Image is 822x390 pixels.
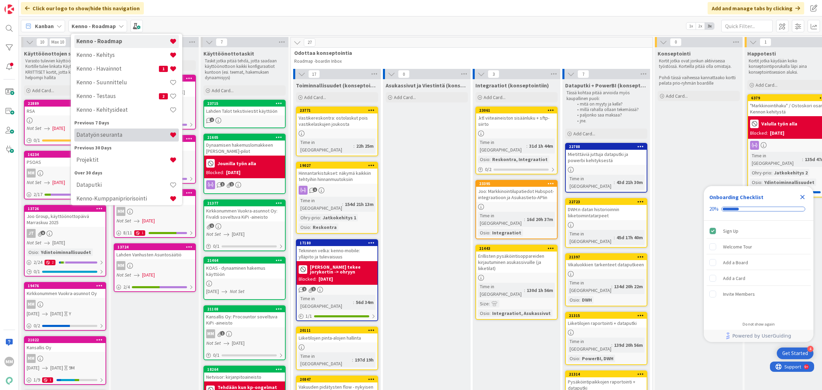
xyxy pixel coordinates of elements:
[204,264,285,279] div: KOAS - dynaaminen hakemus käyttöön
[25,136,105,145] div: 0/1
[204,306,285,327] div: 21108Kansallis Oy: Procountor soveltuva KiPi -aineisto
[489,300,490,307] span: :
[659,58,738,70] p: Kortit jotka ovat jonkun aktiivisessa työstössä. Korteilla pitää olla omistaja.
[398,70,410,78] span: 0
[27,125,41,131] i: Not Set
[210,118,214,122] span: 1
[319,276,333,283] div: [DATE]
[204,329,285,338] div: MM
[705,23,714,29] span: 3x
[34,268,40,275] span: 0 / 1
[76,93,159,100] h4: Kenno - Testaus
[32,87,54,94] span: Add Card...
[320,214,321,221] span: :
[25,206,105,212] div: 13726
[204,134,285,156] div: 21605Dynaamisen hakemuslomakkeen [PERSON_NAME]-pilot
[116,261,125,270] div: MM
[114,244,195,259] div: 13724Lahden Vanhusten Asuntosäätiö
[297,327,377,342] div: 20111Liiketilojen pinta-alojen hallinta
[134,230,145,236] div: 1
[216,38,227,46] span: 7
[204,366,285,373] div: 18264
[299,223,310,231] div: Osio
[25,283,105,289] div: 19476
[76,132,170,138] h4: Datatyön seuranta
[34,259,42,266] span: 2 / 24
[36,38,48,46] span: 10
[114,250,195,259] div: Lahden Vanhusten Asuntosäätiö
[230,288,245,294] i: Not Set
[297,169,377,184] div: Hinnantarkistukset: näkymä kaikkiin tehtyihin hinnanmuutoksiin
[299,295,353,310] div: Time in [GEOGRAPHIC_DATA]
[707,330,810,342] a: Powered by UserGuiding
[114,261,195,270] div: MM
[76,65,159,72] h4: Kenno - Havainnot
[304,94,326,100] span: Add Card...
[732,332,791,340] span: Powered by UserGuiding
[297,240,377,261] div: 17180Tekninen velka: kenno-mobile: ylläpito ja tulevaisuus
[573,112,646,118] li: paljonko saa maksaa?
[704,186,813,342] div: Checklist Container
[4,376,14,386] img: avatar
[25,206,105,227] div: 13726Joo Group, käyttöönottopäivä Marraskuu 2025
[294,59,646,64] p: Roadmap -boardin Inbox
[750,130,768,137] div: Blocked:
[615,234,645,241] div: 45d 17h 40m
[342,200,343,208] span: :
[614,234,615,241] span: :
[772,169,809,176] div: Jatkokehitys 2
[41,231,45,235] span: 6
[117,245,195,249] div: 13724
[488,70,499,78] span: 3
[308,70,320,78] span: 17
[670,38,682,46] span: 0
[658,50,690,57] span: Konseptointi
[27,169,36,178] div: MM
[612,283,645,290] div: 134d 20h 22m
[297,162,377,184] div: 19027Hinnantarkistukset: näkymä kaikkiin tehtyihin hinnanmuutoksiin
[142,217,155,224] span: [DATE]
[207,201,285,206] div: 21377
[76,38,170,45] h4: Kenno - Roadmap
[217,161,256,166] b: Jounilla työn alla
[116,218,131,224] i: Not Set
[777,348,813,359] div: Open Get Started checklist, remaining modules: 4
[24,50,86,57] span: Käyttöönottojen sisältö
[25,58,105,81] p: Varasto tulevien käyttöönottojen korteille. Kortille tulee linkata Käyttöönotolle KRIITTISET kort...
[204,100,285,115] div: 23715Lahden Talot tekstiviestit käyttöön
[299,214,320,221] div: Ohry-prio
[569,199,647,204] div: 22723
[297,240,377,246] div: 17180
[25,337,105,343] div: 21022
[27,179,41,185] i: Not Set
[708,2,804,14] div: Add and manage tabs by clicking
[756,82,777,88] span: Add Card...
[205,58,284,81] p: Taskit jotka pitää tehdä, jotta saadaan käyttöönottoon kaikki konfiguraatiot kuntoon (esi. teemat...
[297,107,377,113] div: 23771
[762,179,816,186] div: Ydintoiminnallisuudet
[294,49,644,56] span: Odottaa konseptointia
[770,130,784,137] div: [DATE]
[25,267,105,276] div: 0/1
[566,260,647,269] div: Vikaluokkien tarkenteet dataputkeen
[204,107,285,115] div: Lahden Talot tekstiviestit käyttöön
[569,255,647,259] div: 21397
[27,229,36,238] div: JT
[478,229,489,236] div: Osio
[707,287,811,302] div: Invite Members is incomplete.
[476,181,557,187] div: 23395
[797,192,808,203] div: Close Checklist
[52,179,65,186] span: [DATE]
[310,223,311,231] span: :
[476,187,557,202] div: Joo: Markkinointilupatiedot Hubspot-integraatioon ja Asukastieto-APIin
[25,354,105,363] div: MM
[27,300,36,309] div: MM
[299,197,342,212] div: Time in [GEOGRAPHIC_DATA]
[723,227,738,235] div: Sign Up
[300,241,377,245] div: 17180
[566,313,647,319] div: 21315
[76,182,170,188] h4: Dataputki
[704,221,813,317] div: Checklist items
[213,243,220,250] span: 0 / 1
[479,108,557,113] div: 23061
